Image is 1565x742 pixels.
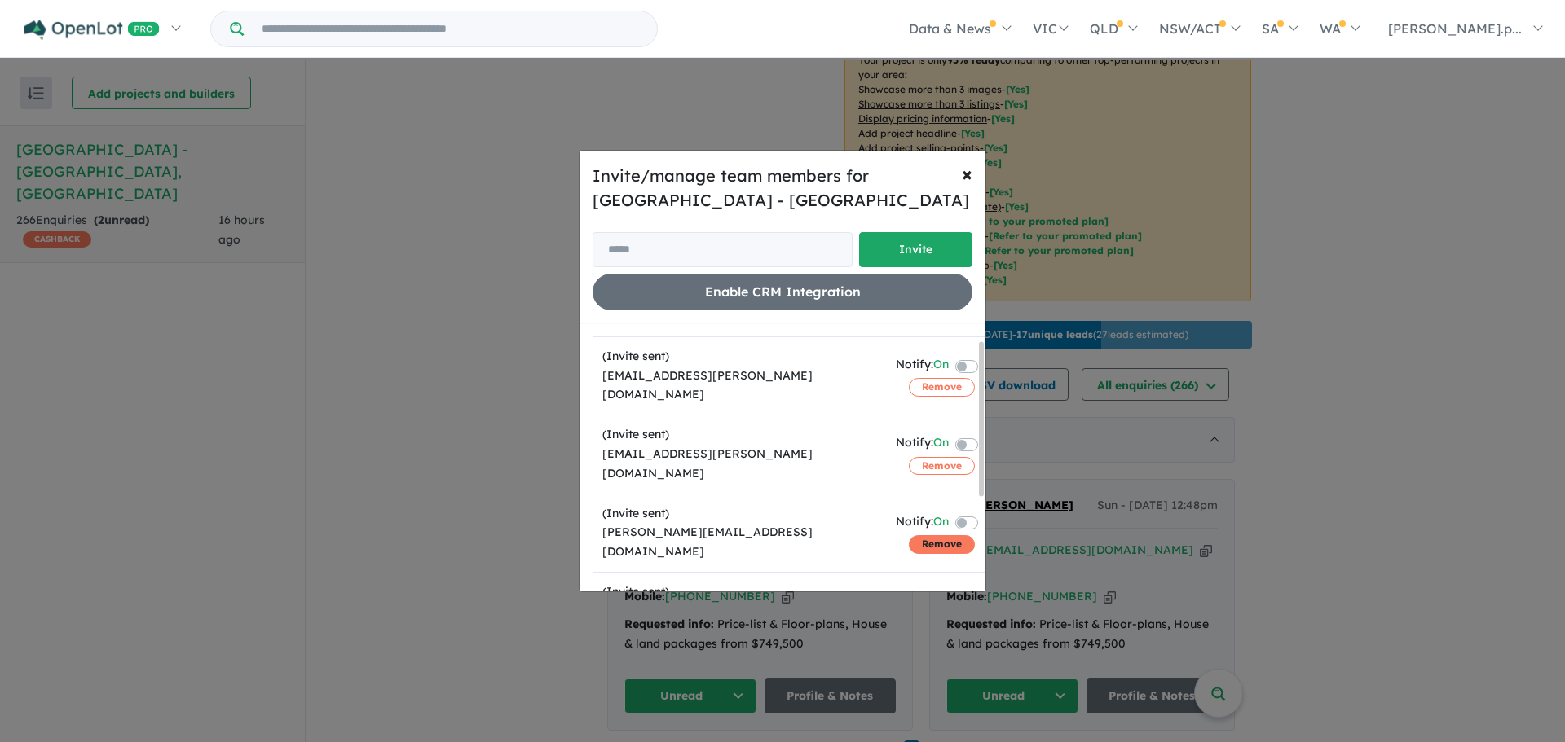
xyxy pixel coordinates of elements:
[602,523,876,562] div: [PERSON_NAME][EMAIL_ADDRESS][DOMAIN_NAME]
[247,11,654,46] input: Try estate name, suburb, builder or developer
[593,274,972,310] button: Enable CRM Integration
[909,535,975,553] button: Remove
[933,591,949,612] span: On
[602,367,876,406] div: [EMAIL_ADDRESS][PERSON_NAME][DOMAIN_NAME]
[933,433,949,455] span: On
[1388,20,1522,37] span: [PERSON_NAME].p...
[962,161,972,186] span: ×
[602,347,876,367] div: (Invite sent)
[593,164,972,213] h5: Invite/manage team members for [GEOGRAPHIC_DATA] - [GEOGRAPHIC_DATA]
[896,512,949,534] div: Notify:
[933,512,949,534] span: On
[896,355,949,377] div: Notify:
[602,445,876,484] div: [EMAIL_ADDRESS][PERSON_NAME][DOMAIN_NAME]
[602,504,876,524] div: (Invite sent)
[24,20,160,40] img: Openlot PRO Logo White
[933,355,949,377] span: On
[909,457,975,475] button: Remove
[859,232,972,267] button: Invite
[909,378,975,396] button: Remove
[602,582,876,602] div: (Invite sent)
[896,433,949,455] div: Notify:
[602,425,876,445] div: (Invite sent)
[896,591,949,612] div: Notify:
